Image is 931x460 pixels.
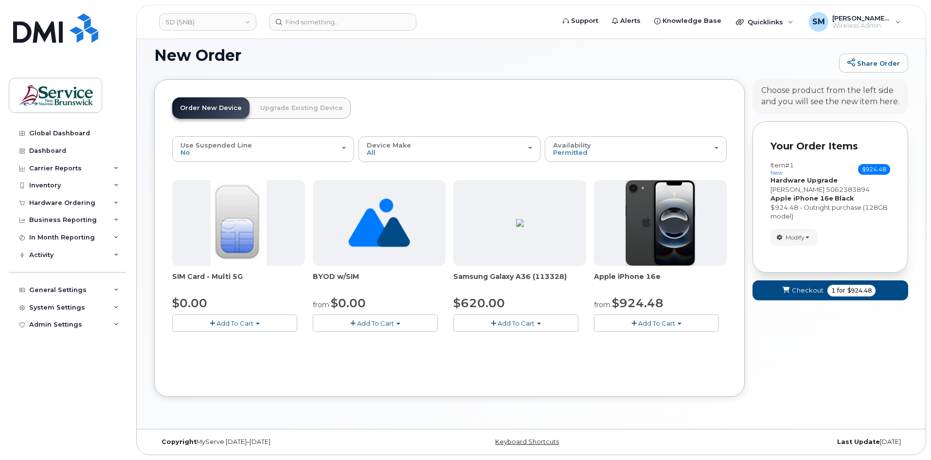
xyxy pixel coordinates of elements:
h3: Item [770,162,794,176]
a: Share Order [839,54,908,73]
button: Add To Cart [453,314,578,331]
div: Slattery, Matthew (SNB) [802,12,908,32]
div: BYOD w/SIM [313,272,446,291]
p: Your Order Items [770,139,890,153]
input: Find something... [269,13,416,31]
span: Availability [553,141,591,149]
div: Choose product from the left side and you will see the new item here. [761,85,899,108]
span: $924.48 [858,164,890,175]
span: Modify [786,233,805,242]
button: Modify [770,229,818,246]
span: Add To Cart [357,319,394,327]
span: Add To Cart [638,319,675,327]
a: SD (SNB) [159,13,256,31]
span: [PERSON_NAME] [770,185,824,193]
div: MyServe [DATE]–[DATE] [154,438,406,446]
span: $0.00 [172,296,207,310]
button: Availability Permitted [545,136,727,162]
span: $0.00 [331,296,366,310]
span: Add To Cart [498,319,535,327]
button: Add To Cart [313,314,438,331]
div: SIM Card - Multi 5G [172,272,305,291]
img: iphone16e.png [626,180,696,266]
div: Quicklinks [729,12,800,32]
small: from [594,300,610,309]
a: Order New Device [172,97,250,119]
strong: Copyright [161,438,197,445]
span: 1 [831,286,835,295]
small: from [313,300,329,309]
span: $924.48 [847,286,872,295]
a: Upgrade Existing Device [252,97,351,119]
img: ED9FC9C2-4804-4D92-8A77-98887F1967E0.png [516,219,524,227]
strong: Hardware Upgrade [770,176,838,184]
button: Add To Cart [172,314,297,331]
small: new [770,169,783,176]
a: Keyboard Shortcuts [495,438,559,445]
span: Add To Cart [216,319,253,327]
div: $924.48 - Outright purchase (128GB model) [770,203,890,221]
span: Use Suspended Line [180,141,252,149]
span: Checkout [792,286,824,295]
button: Use Suspended Line No [172,136,354,162]
span: Wireless Admin [832,22,891,30]
img: no_image_found-2caef05468ed5679b831cfe6fc140e25e0c280774317ffc20a367ab7fd17291e.png [348,180,410,266]
span: Device Make [367,141,411,149]
span: $924.48 [612,296,663,310]
button: Add To Cart [594,314,719,331]
h1: New Order [154,47,834,64]
strong: Last Update [837,438,880,445]
strong: Black [835,194,854,202]
div: Samsung Galaxy A36 (113328) [453,272,586,291]
div: Apple iPhone 16e [594,272,727,291]
span: Permitted [553,148,588,156]
img: 00D627D4-43E9-49B7-A367-2C99342E128C.jpg [211,180,266,266]
strong: Apple iPhone 16e [770,194,833,202]
span: $620.00 [453,296,505,310]
div: [DATE] [657,438,908,446]
button: Device Make All [358,136,540,162]
span: No [180,148,190,156]
span: 5062383894 [826,185,870,193]
span: #1 [785,161,794,169]
span: All [367,148,376,156]
span: for [835,286,847,295]
button: Checkout 1 for $924.48 [752,280,908,300]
